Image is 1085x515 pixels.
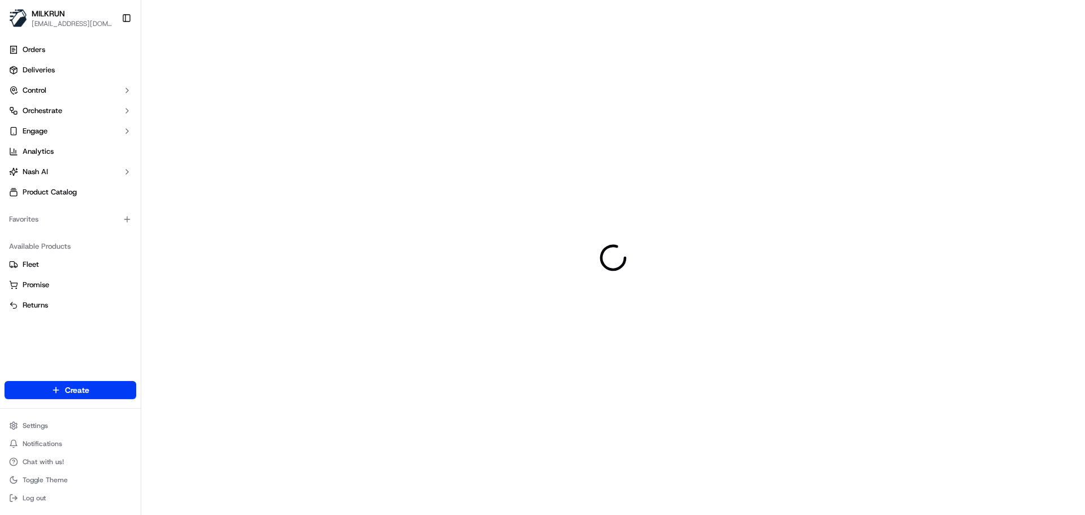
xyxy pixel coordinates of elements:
[5,296,136,314] button: Returns
[9,259,132,270] a: Fleet
[5,5,117,32] button: MILKRUNMILKRUN[EMAIL_ADDRESS][DOMAIN_NAME]
[23,457,64,466] span: Chat with us!
[9,300,132,310] a: Returns
[23,439,62,448] span: Notifications
[9,280,132,290] a: Promise
[23,300,48,310] span: Returns
[23,421,48,430] span: Settings
[23,280,49,290] span: Promise
[5,237,136,256] div: Available Products
[23,65,55,75] span: Deliveries
[5,183,136,201] a: Product Catalog
[5,490,136,506] button: Log out
[5,61,136,79] a: Deliveries
[5,142,136,161] a: Analytics
[23,85,46,96] span: Control
[5,256,136,274] button: Fleet
[32,8,65,19] button: MILKRUN
[5,436,136,452] button: Notifications
[5,81,136,99] button: Control
[5,472,136,488] button: Toggle Theme
[5,418,136,434] button: Settings
[23,187,77,197] span: Product Catalog
[23,45,45,55] span: Orders
[5,381,136,399] button: Create
[23,126,47,136] span: Engage
[23,167,48,177] span: Nash AI
[9,9,27,27] img: MILKRUN
[5,41,136,59] a: Orders
[5,102,136,120] button: Orchestrate
[23,106,62,116] span: Orchestrate
[5,454,136,470] button: Chat with us!
[5,210,136,228] div: Favorites
[23,259,39,270] span: Fleet
[23,146,54,157] span: Analytics
[5,276,136,294] button: Promise
[5,122,136,140] button: Engage
[32,19,112,28] button: [EMAIL_ADDRESS][DOMAIN_NAME]
[23,475,68,484] span: Toggle Theme
[65,384,89,396] span: Create
[5,163,136,181] button: Nash AI
[23,494,46,503] span: Log out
